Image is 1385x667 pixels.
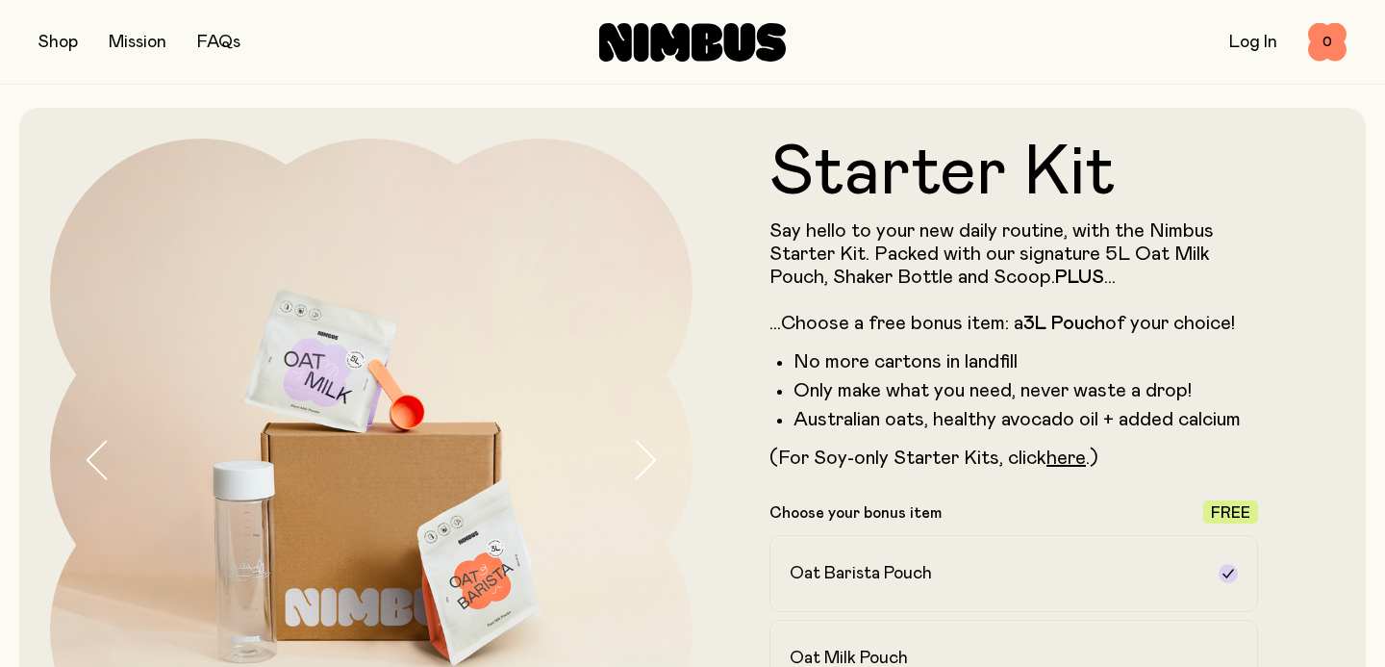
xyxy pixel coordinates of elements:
li: Australian oats, healthy avocado oil + added calcium [793,408,1258,431]
li: No more cartons in landfill [793,350,1258,373]
h2: Oat Barista Pouch [790,562,932,585]
span: Free [1211,505,1250,521]
a: here [1046,449,1086,468]
a: Mission [109,34,166,51]
a: FAQs [197,34,240,51]
strong: PLUS [1055,268,1104,287]
p: (For Soy-only Starter Kits, click .) [769,447,1258,470]
h1: Starter Kit [769,139,1258,208]
p: Say hello to your new daily routine, with the Nimbus Starter Kit. Packed with our signature 5L Oa... [769,219,1258,335]
a: Log In [1229,34,1277,51]
strong: 3L [1023,314,1046,333]
p: Choose your bonus item [769,503,942,523]
button: 0 [1308,23,1347,62]
strong: Pouch [1051,314,1105,333]
li: Only make what you need, never waste a drop! [793,379,1258,402]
